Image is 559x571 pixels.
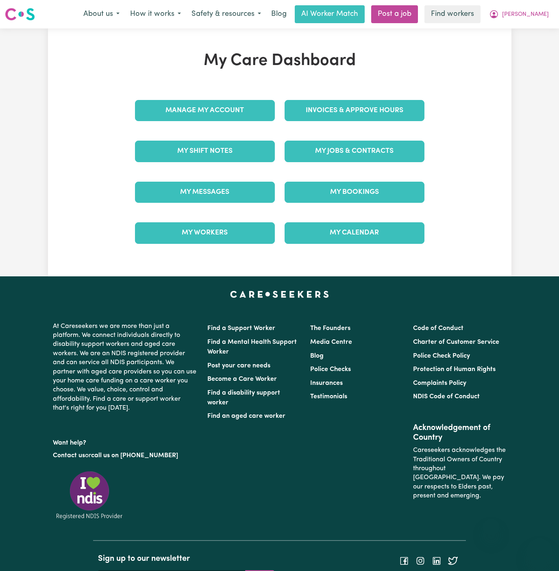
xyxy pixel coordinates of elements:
a: My Bookings [285,182,424,203]
a: Find workers [424,5,481,23]
p: or [53,448,198,463]
a: Follow Careseekers on Twitter [448,558,458,564]
button: My Account [484,6,554,23]
a: Manage My Account [135,100,275,121]
a: Find a Support Worker [207,325,275,332]
h2: Sign up to our newsletter [98,554,274,564]
a: Blog [310,353,324,359]
a: Media Centre [310,339,352,345]
h2: Acknowledgement of Country [413,423,506,443]
a: Code of Conduct [413,325,463,332]
a: AI Worker Match [295,5,365,23]
iframe: Close message [483,519,499,535]
a: call us on [PHONE_NUMBER] [91,452,178,459]
p: Careseekers acknowledges the Traditional Owners of Country throughout [GEOGRAPHIC_DATA]. We pay o... [413,443,506,504]
a: My Shift Notes [135,141,275,162]
button: How it works [125,6,186,23]
a: The Founders [310,325,350,332]
a: Charter of Customer Service [413,339,499,345]
a: My Messages [135,182,275,203]
span: [PERSON_NAME] [502,10,549,19]
a: NDIS Code of Conduct [413,393,480,400]
a: My Workers [135,222,275,243]
a: Complaints Policy [413,380,466,386]
a: Police Check Policy [413,353,470,359]
a: Find a Mental Health Support Worker [207,339,297,355]
button: About us [78,6,125,23]
img: Careseekers logo [5,7,35,22]
a: Find a disability support worker [207,390,280,406]
a: Follow Careseekers on LinkedIn [432,558,442,564]
a: Follow Careseekers on Facebook [399,558,409,564]
a: Careseekers home page [230,291,329,297]
a: Insurances [310,380,343,386]
a: Blog [266,5,291,23]
a: Post your care needs [207,363,270,369]
h1: My Care Dashboard [130,51,429,71]
a: My Calendar [285,222,424,243]
a: Police Checks [310,366,351,373]
a: Testimonials [310,393,347,400]
p: At Careseekers we are more than just a platform. We connect individuals directly to disability su... [53,319,198,416]
a: Find an aged care worker [207,413,285,419]
a: Follow Careseekers on Instagram [415,558,425,564]
button: Safety & resources [186,6,266,23]
a: Invoices & Approve Hours [285,100,424,121]
img: Registered NDIS provider [53,470,126,521]
a: Become a Care Worker [207,376,277,382]
a: Post a job [371,5,418,23]
a: Contact us [53,452,85,459]
p: Want help? [53,435,198,447]
a: My Jobs & Contracts [285,141,424,162]
iframe: Button to launch messaging window [526,538,552,564]
a: Careseekers logo [5,5,35,24]
a: Protection of Human Rights [413,366,496,373]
